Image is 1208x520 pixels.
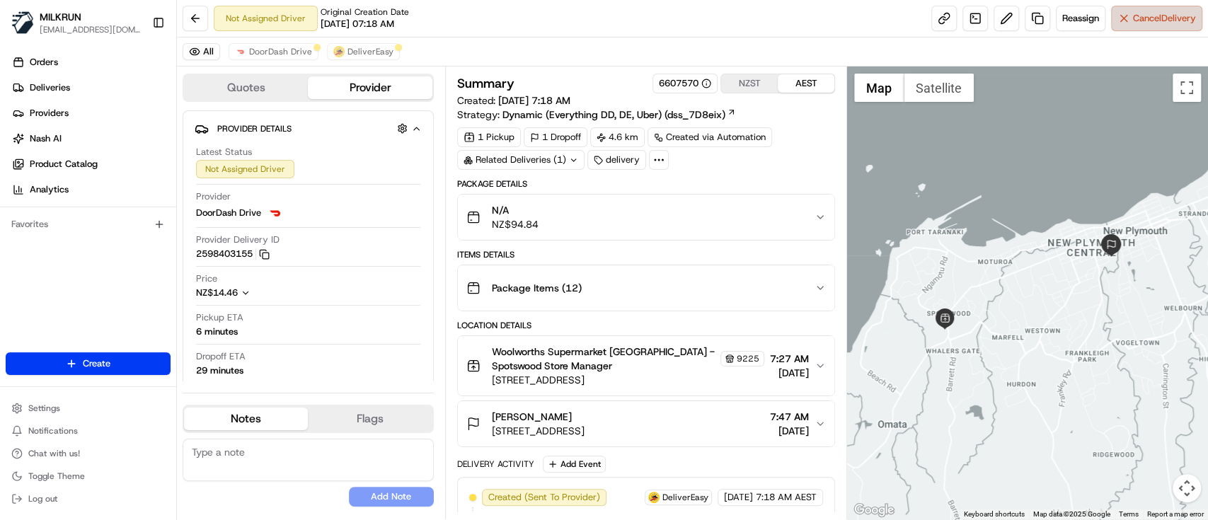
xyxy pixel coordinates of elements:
[196,287,238,299] span: NZ$14.46
[196,233,280,246] span: Provider Delivery ID
[196,272,217,285] span: Price
[217,123,292,134] span: Provider Details
[30,107,69,120] span: Providers
[502,108,736,122] a: Dynamic (Everything DD, DE, Uber) (dss_7D8eix)
[648,127,772,147] a: Created via Automation
[492,345,718,373] span: Woolworths Supermarket [GEOGRAPHIC_DATA] - Spotswood Store Manager
[30,81,70,94] span: Deliveries
[30,158,98,171] span: Product Catalog
[659,77,711,90] button: 6607570
[587,150,646,170] div: delivery
[770,410,809,424] span: 7:47 AM
[28,470,85,482] span: Toggle Theme
[6,178,176,201] a: Analytics
[195,117,422,140] button: Provider Details
[457,77,514,90] h3: Summary
[724,491,753,504] span: [DATE]
[6,127,176,150] a: Nash AI
[851,501,897,519] img: Google
[457,127,521,147] div: 1 Pickup
[492,373,764,387] span: [STREET_ADDRESS]
[347,46,393,57] span: DeliverEasy
[457,108,736,122] div: Strategy:
[904,74,974,102] button: Show satellite imagery
[1173,74,1201,102] button: Toggle fullscreen view
[964,509,1025,519] button: Keyboard shortcuts
[770,424,809,438] span: [DATE]
[524,127,587,147] div: 1 Dropoff
[28,403,60,414] span: Settings
[40,24,141,35] button: [EMAIL_ADDRESS][DOMAIN_NAME]
[235,46,246,57] img: doordash_logo_v2.png
[458,336,834,395] button: Woolworths Supermarket [GEOGRAPHIC_DATA] - Spotswood Store Manager9225[STREET_ADDRESS]7:27 AM[DATE]
[502,108,725,122] span: Dynamic (Everything DD, DE, Uber) (dss_7D8eix)
[333,46,345,57] img: delivereasy_logo.png
[1033,510,1110,518] span: Map data ©2025 Google
[854,74,904,102] button: Show street map
[457,249,835,260] div: Items Details
[196,311,243,324] span: Pickup ETA
[6,213,171,236] div: Favorites
[6,76,176,99] a: Deliveries
[30,132,62,145] span: Nash AI
[196,364,243,377] div: 29 minutes
[11,11,34,34] img: MILKRUN
[6,489,171,509] button: Log out
[184,408,308,430] button: Notes
[851,501,897,519] a: Open this area in Google Maps (opens a new window)
[662,492,708,503] span: DeliverEasy
[196,207,261,219] span: DoorDash Drive
[457,458,534,470] div: Delivery Activity
[196,287,321,299] button: NZ$14.46
[492,410,572,424] span: [PERSON_NAME]
[196,146,252,158] span: Latest Status
[6,421,171,441] button: Notifications
[1173,474,1201,502] button: Map camera controls
[1111,6,1202,31] button: CancelDelivery
[6,352,171,375] button: Create
[30,183,69,196] span: Analytics
[308,408,432,430] button: Flags
[40,10,81,24] button: MILKRUN
[492,281,582,295] span: Package Items ( 12 )
[184,76,308,99] button: Quotes
[183,43,220,60] button: All
[249,46,312,57] span: DoorDash Drive
[648,492,660,503] img: delivereasy_logo.png
[28,493,57,504] span: Log out
[770,352,809,366] span: 7:27 AM
[458,195,834,240] button: N/ANZ$94.84
[6,466,171,486] button: Toggle Theme
[196,350,246,363] span: Dropoff ETA
[543,456,606,473] button: Add Event
[457,178,835,190] div: Package Details
[1133,12,1196,25] span: Cancel Delivery
[492,424,585,438] span: [STREET_ADDRESS]
[756,491,817,504] span: 7:18 AM AEST
[737,353,759,364] span: 9225
[6,6,146,40] button: MILKRUNMILKRUN[EMAIL_ADDRESS][DOMAIN_NAME]
[6,153,176,175] a: Product Catalog
[28,448,80,459] span: Chat with us!
[6,398,171,418] button: Settings
[6,444,171,463] button: Chat with us!
[28,425,78,437] span: Notifications
[1056,6,1105,31] button: Reassign
[457,150,585,170] div: Related Deliveries (1)
[196,325,238,338] div: 6 minutes
[1147,510,1204,518] a: Report a map error
[196,248,270,260] button: 2598403155
[6,102,176,125] a: Providers
[721,74,778,93] button: NZST
[6,51,176,74] a: Orders
[321,6,409,18] span: Original Creation Date
[770,366,809,380] span: [DATE]
[778,74,834,93] button: AEST
[327,43,400,60] button: DeliverEasy
[492,217,539,231] span: NZ$94.84
[1119,510,1139,518] a: Terms (opens in new tab)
